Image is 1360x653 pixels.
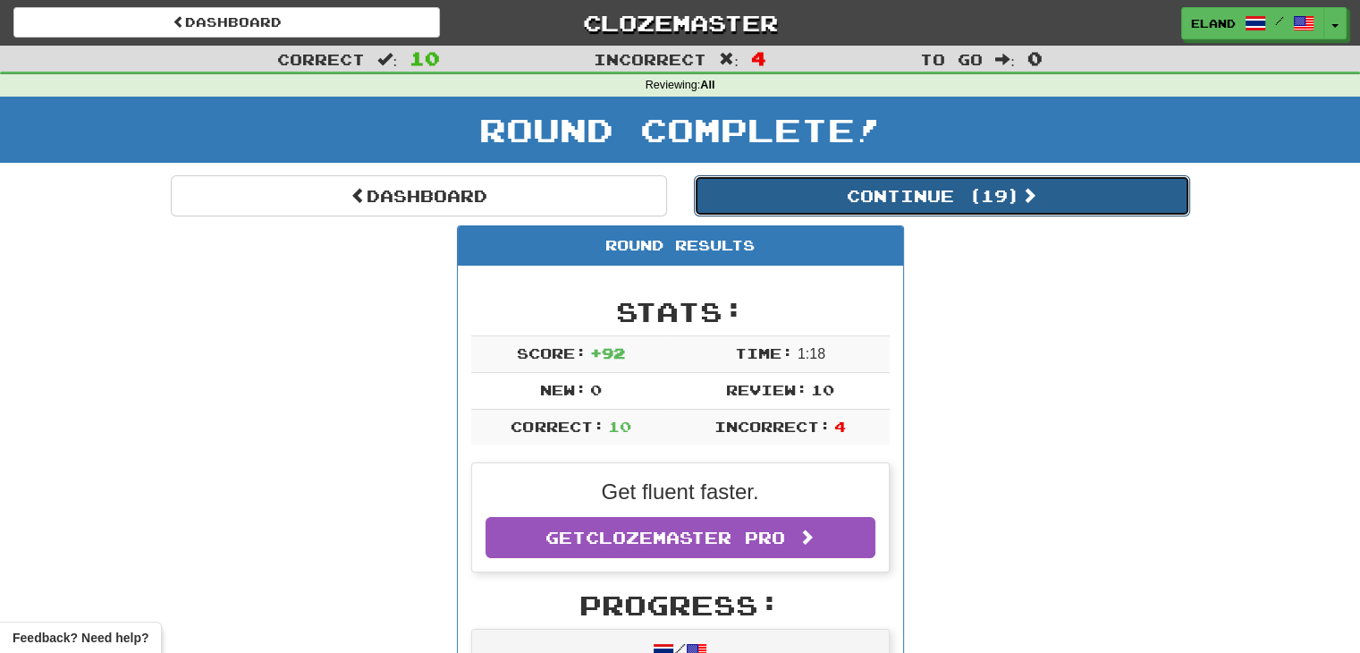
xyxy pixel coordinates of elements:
span: 0 [590,381,602,398]
span: Score: [517,344,587,361]
span: Incorrect: [714,418,831,435]
span: Correct [277,50,365,68]
h2: Stats: [471,297,890,326]
a: eland / [1181,7,1324,39]
span: 0 [1027,47,1043,69]
a: Clozemaster [467,7,893,38]
span: Clozemaster Pro [586,528,785,547]
span: Incorrect [594,50,706,68]
span: Review: [726,381,807,398]
span: 10 [410,47,440,69]
span: 10 [811,381,834,398]
p: Get fluent faster. [486,477,875,507]
h1: Round Complete! [6,112,1354,148]
a: Dashboard [171,175,667,216]
a: GetClozemaster Pro [486,517,875,558]
span: To go [920,50,983,68]
span: Open feedback widget [13,629,148,647]
div: Round Results [458,226,903,266]
span: New: [540,381,587,398]
span: Time: [735,344,793,361]
span: Correct: [511,418,604,435]
span: + 92 [590,344,625,361]
span: : [995,52,1015,67]
span: 1 : 18 [798,346,825,361]
span: : [719,52,739,67]
span: eland [1191,15,1236,31]
span: : [377,52,397,67]
span: 10 [608,418,631,435]
button: Continue (19) [694,175,1190,216]
h2: Progress: [471,590,890,620]
span: 4 [834,418,846,435]
span: / [1275,14,1284,27]
span: 4 [751,47,766,69]
strong: All [700,79,714,91]
a: Dashboard [13,7,440,38]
